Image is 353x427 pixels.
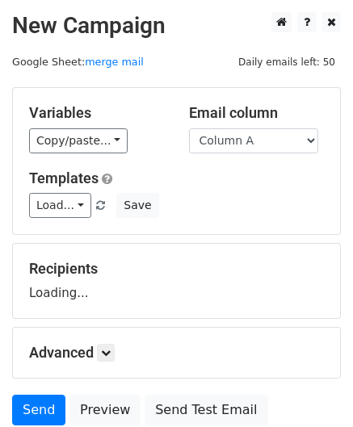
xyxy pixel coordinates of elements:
h5: Recipients [29,260,324,278]
h5: Email column [189,104,325,122]
h5: Advanced [29,344,324,362]
a: Send [12,395,65,425]
a: Preview [69,395,141,425]
button: Save [116,193,158,218]
h2: New Campaign [12,12,341,40]
h5: Variables [29,104,165,122]
a: Send Test Email [145,395,267,425]
span: Daily emails left: 50 [233,53,341,71]
a: Load... [29,193,91,218]
small: Google Sheet: [12,56,144,68]
a: Daily emails left: 50 [233,56,341,68]
a: merge mail [85,56,144,68]
a: Copy/paste... [29,128,128,153]
a: Templates [29,170,99,186]
div: Loading... [29,260,324,302]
